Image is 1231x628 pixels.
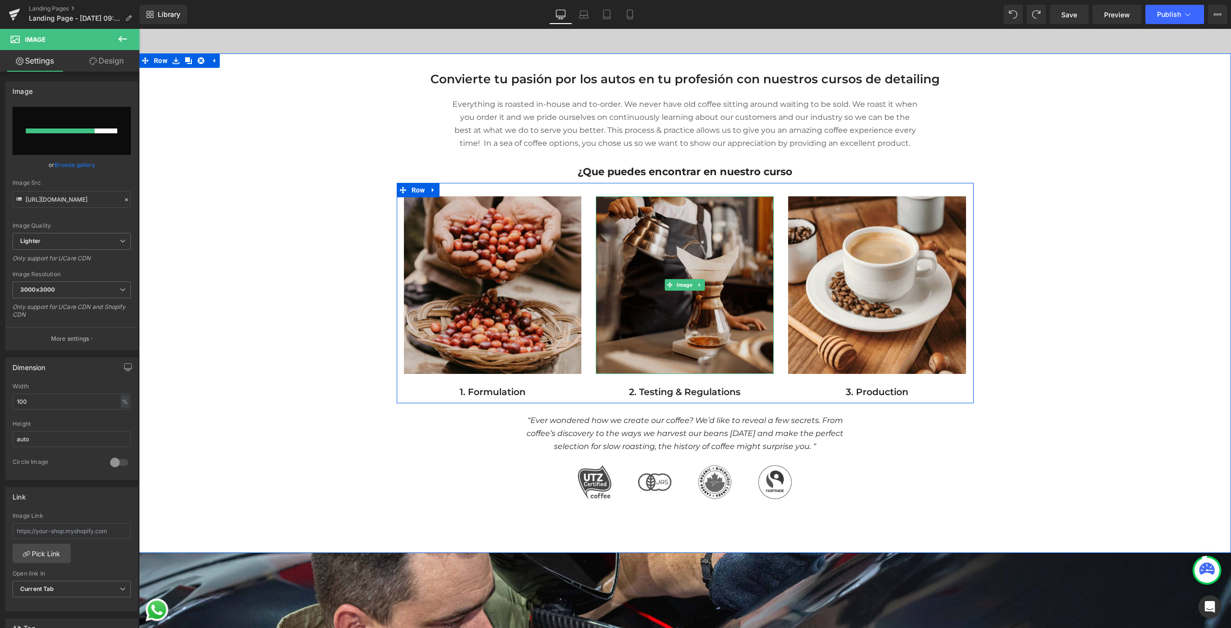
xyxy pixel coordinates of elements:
[649,357,827,370] p: 3. Production
[54,156,95,173] a: Browse gallery
[5,568,31,594] div: Open WhatsApp chat
[13,179,131,186] div: Image Src
[595,5,618,24] a: Tablet
[556,250,566,262] a: Expand / Collapse
[29,14,121,22] span: Landing Page - [DATE] 09:25:20
[6,327,138,350] button: More settings
[549,5,572,24] a: Desktop
[51,334,89,343] p: More settings
[313,136,779,149] p: ¿Que puedes encontrar en nuestro curso
[13,487,26,501] div: Link
[313,69,779,121] p: Everything is roasted in-house and to-order. We never have old coffee sitting around waiting to b...
[288,154,301,168] a: Expand / Collapse
[1093,5,1142,24] a: Preview
[13,303,131,325] div: Only support for UCare CDN and Shopify CDN
[72,50,141,72] a: Design
[13,255,131,269] div: Only support for UCare CDN
[13,160,131,170] div: or
[139,5,187,24] a: New Library
[20,237,40,244] b: Lighter
[13,271,131,278] div: Image Resolution
[388,387,704,422] span: “Ever wondered how we create our coffee? We’d like to reveal a few secrets. From coffee’s discove...
[5,568,31,594] a: Send a message via WhatsApp
[13,82,33,95] div: Image
[31,25,43,39] a: Save row
[1198,595,1221,618] div: Open Intercom Messenger
[13,383,131,390] div: Width
[1027,5,1046,24] button: Redo
[13,513,131,519] div: Image Link
[56,25,68,39] a: Remove Row
[13,431,131,447] input: auto
[572,5,595,24] a: Laptop
[536,250,556,262] span: Image
[13,394,131,410] input: auto
[158,10,180,19] span: Library
[1061,10,1077,20] span: Save
[1104,10,1130,20] span: Preview
[265,357,443,370] p: 1. Formulation
[457,357,635,370] p: 2. Testing & Regulations
[13,544,71,563] a: Pick Link
[1004,5,1023,24] button: Undo
[270,154,289,168] span: Row
[618,5,641,24] a: Mobile
[1208,5,1227,24] button: More
[20,286,55,293] b: 3000x3000
[1145,5,1204,24] button: Publish
[13,570,131,577] div: Open link In
[13,421,131,427] div: Height
[29,5,139,13] a: Landing Pages
[43,25,56,39] a: Clone Row
[13,358,46,372] div: Dimension
[13,222,131,229] div: Image Quality
[13,191,131,208] input: Link
[121,395,129,408] div: %
[1157,11,1181,18] span: Publish
[13,25,31,39] span: Row
[265,44,828,57] h2: Convierte tu pasión por los autos en tu profesión con nuestros cursos de detailing
[13,523,131,539] input: https://your-shop.myshopify.com
[20,585,54,592] b: Current Tab
[68,25,81,39] a: Expand / Collapse
[13,458,100,468] div: Circle Image
[25,36,46,43] span: Image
